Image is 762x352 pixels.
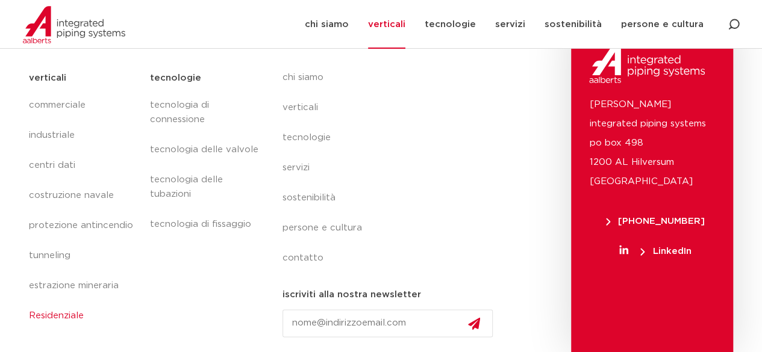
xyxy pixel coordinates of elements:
font: centri dati [29,161,75,170]
font: verticali [29,73,66,82]
font: verticali [368,20,405,29]
a: commerciale [29,90,138,120]
font: tecnologia delle tubazioni [149,175,222,199]
font: estrazione mineraria [29,281,119,290]
a: estrazione mineraria [29,271,138,301]
font: Residenziale [29,311,84,320]
a: centri dati [29,150,138,181]
font: industriale [29,131,75,140]
a: contatto [283,243,503,273]
font: persone e cultura [621,20,704,29]
nav: Menu [283,63,503,273]
nav: Menu [149,90,258,239]
font: LinkedIn [652,247,691,256]
font: tecnologia di connessione [149,100,208,124]
font: servizi [283,163,310,172]
font: verticali [283,103,318,112]
font: costruzione navale [29,191,114,200]
a: protezione antincendio [29,211,138,241]
a: [PHONE_NUMBER] [589,217,721,226]
font: tecnologie [283,133,331,142]
font: tecnologie [425,20,476,29]
font: po box 498 [589,138,643,147]
a: LinkedIn [589,247,721,256]
a: industriale [29,120,138,150]
a: tecnologia di fissaggio [149,209,258,239]
input: nome@indirizzoemail.com [283,309,493,337]
font: persone e cultura [283,223,362,232]
font: [PHONE_NUMBER] [618,217,705,226]
a: persone e cultura [283,213,503,243]
a: tecnologia delle valvole [149,135,258,165]
font: tunneling [29,251,70,260]
a: sostenibilità [283,183,503,213]
a: tunneling [29,241,138,271]
font: servizi [495,20,525,29]
font: 1200 AL Hilversum [589,158,673,167]
a: costruzione navale [29,181,138,211]
a: Residenziale [29,301,138,331]
a: tecnologie [283,123,503,153]
font: commerciale [29,100,86,110]
font: contatto [283,253,323,262]
nav: Menu [29,90,138,331]
font: [GEOGRAPHIC_DATA] [589,177,692,186]
a: verticali [283,93,503,123]
font: chi siamo [283,73,323,82]
font: tecnologia di fissaggio [149,220,251,229]
font: sostenibilità [283,193,336,202]
a: tecnologia delle tubazioni [149,165,258,209]
a: servizi [283,153,503,183]
img: send.svg [468,317,480,330]
font: chi siamo [305,20,349,29]
font: sostenibilità [545,20,602,29]
a: tecnologia di connessione [149,90,258,135]
font: iscriviti alla nostra newsletter [283,290,421,299]
font: protezione antincendio [29,221,133,230]
font: tecnologia delle valvole [149,145,258,154]
font: [PERSON_NAME] integrated piping systems [589,100,705,128]
font: tecnologie [149,73,201,82]
a: chi siamo [283,63,503,93]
